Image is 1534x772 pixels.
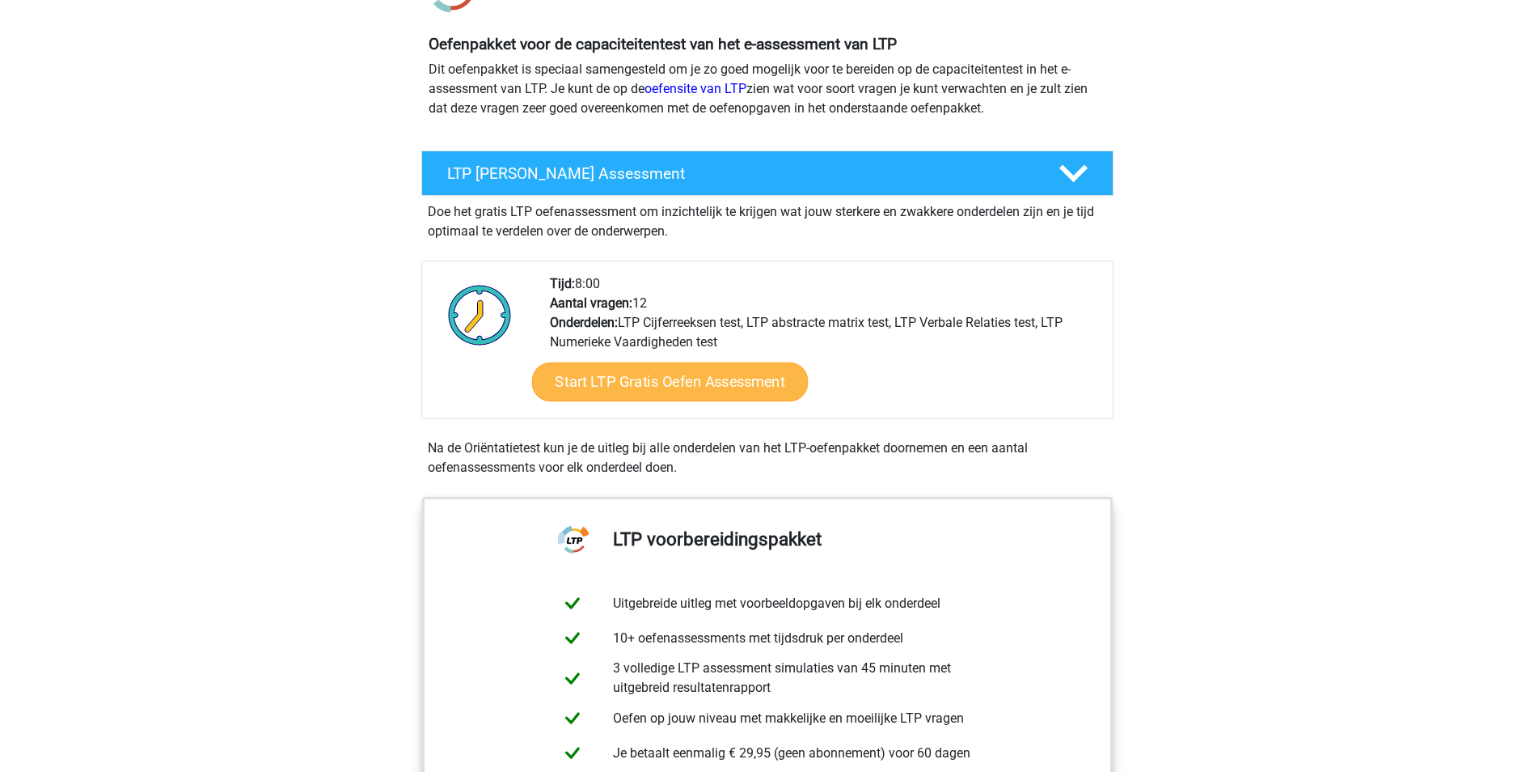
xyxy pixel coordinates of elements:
a: LTP [PERSON_NAME] Assessment [415,151,1120,196]
h4: LTP [PERSON_NAME] Assessment [447,164,1033,183]
b: Oefenpakket voor de capaciteitentest van het e-assessment van LTP [429,35,897,53]
b: Aantal vragen: [550,295,632,311]
div: Doe het gratis LTP oefenassessment om inzichtelijk te krijgen wat jouw sterkere en zwakkere onder... [421,196,1114,241]
img: Klok [439,274,521,355]
a: Start LTP Gratis Oefen Assessment [531,363,808,401]
p: Dit oefenpakket is speciaal samengesteld om je zo goed mogelijk voor te bereiden op de capaciteit... [429,60,1106,118]
a: oefensite van LTP [644,81,746,96]
div: 8:00 12 LTP Cijferreeksen test, LTP abstracte matrix test, LTP Verbale Relaties test, LTP Numerie... [538,274,1112,418]
b: Tijd: [550,276,575,291]
b: Onderdelen: [550,315,618,330]
div: Na de Oriëntatietest kun je de uitleg bij alle onderdelen van het LTP-oefenpakket doornemen en ee... [421,439,1114,477]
